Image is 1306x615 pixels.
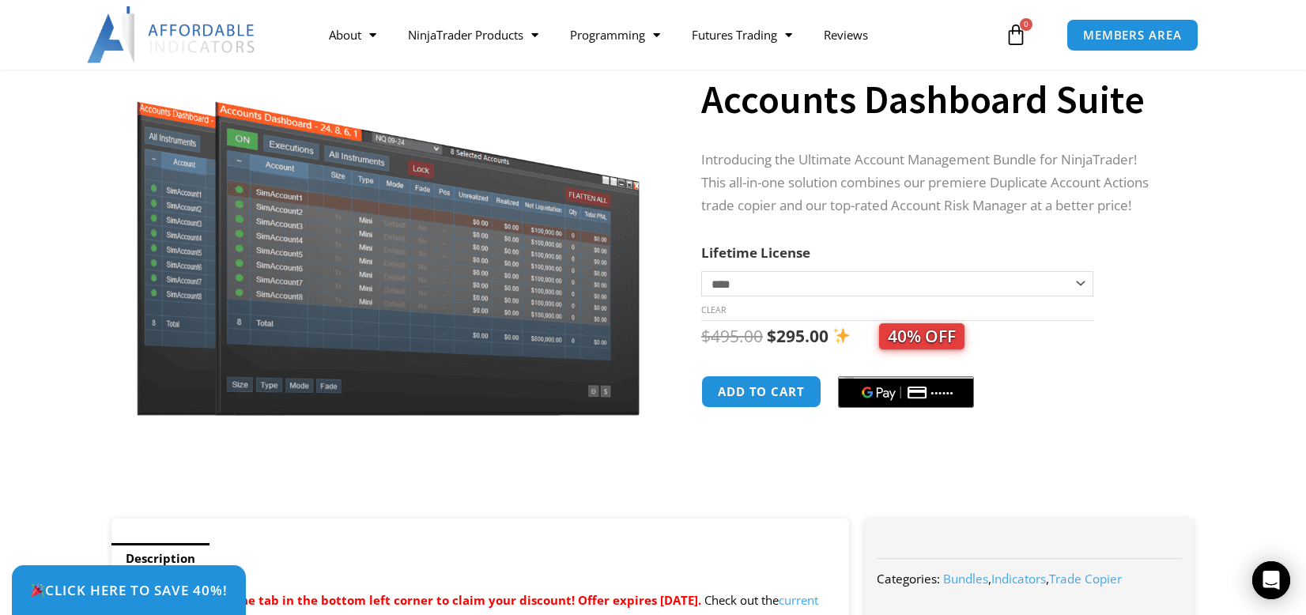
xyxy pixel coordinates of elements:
a: Clear options [701,304,726,315]
label: Lifetime License [701,243,810,262]
a: About [313,17,392,53]
img: 🎉 [31,583,44,597]
nav: Menu [313,17,1001,53]
span: 0 [1020,18,1032,31]
div: Open Intercom Messenger [1252,561,1290,599]
button: Buy with GPay [838,376,974,408]
p: Introducing the Ultimate Account Management Bundle for NinjaTrader! This all-in-one solution comb... [701,149,1163,217]
a: Reviews [808,17,884,53]
span: Click Here to save 40%! [30,583,228,597]
a: 🎉Click Here to save 40%! [12,565,246,615]
button: Add to cart [701,375,821,408]
a: MEMBERS AREA [1066,19,1198,51]
span: $ [701,325,711,347]
a: 0 [981,12,1051,58]
span: $ [767,325,776,347]
bdi: 495.00 [701,325,763,347]
h1: Accounts Dashboard Suite [701,72,1163,127]
a: NinjaTrader Products [392,17,554,53]
bdi: 295.00 [767,325,829,347]
span: MEMBERS AREA [1083,29,1182,41]
span: 40% OFF [879,323,964,349]
a: Programming [554,17,676,53]
img: ✨ [833,327,850,344]
img: LogoAI | Affordable Indicators – NinjaTrader [87,6,257,63]
text: •••••• [931,387,955,398]
a: Description [111,543,209,574]
a: Futures Trading [676,17,808,53]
